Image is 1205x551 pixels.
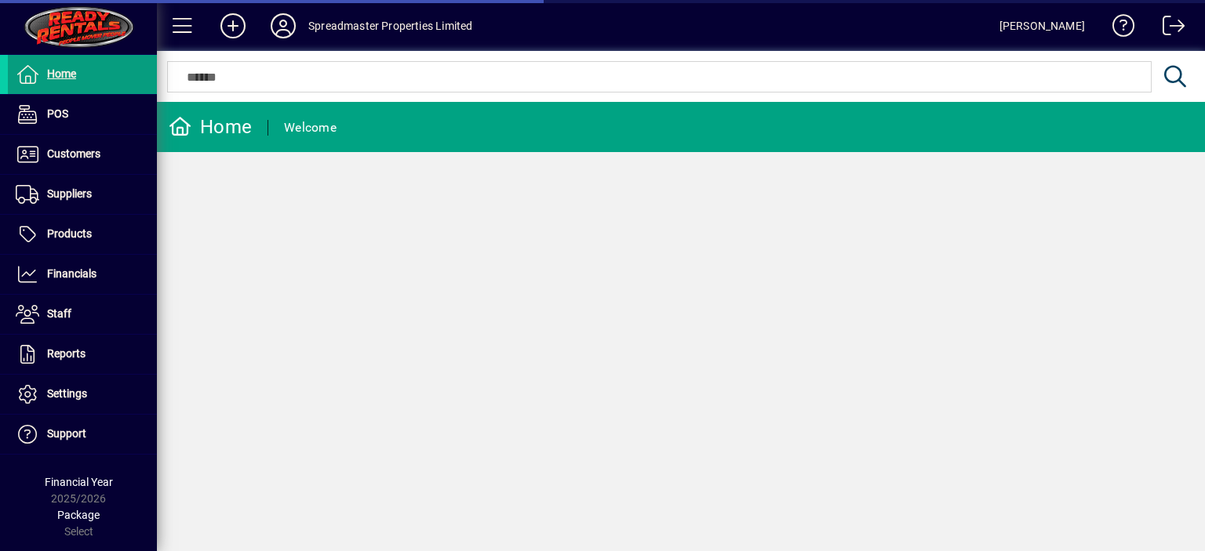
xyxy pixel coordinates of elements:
a: Knowledge Base [1101,3,1135,54]
button: Add [208,12,258,40]
a: Products [8,215,157,254]
div: Home [169,114,252,140]
div: Spreadmaster Properties Limited [308,13,472,38]
a: Support [8,415,157,454]
button: Profile [258,12,308,40]
span: Staff [47,307,71,320]
span: Suppliers [47,187,92,200]
a: Financials [8,255,157,294]
a: Settings [8,375,157,414]
a: Reports [8,335,157,374]
a: Staff [8,295,157,334]
span: Package [57,509,100,521]
a: Logout [1151,3,1185,54]
a: Suppliers [8,175,157,214]
div: Welcome [284,115,337,140]
a: Customers [8,135,157,174]
span: Support [47,427,86,440]
span: Reports [47,347,86,360]
span: Settings [47,387,87,400]
span: Customers [47,147,100,160]
span: Financial Year [45,476,113,488]
span: POS [47,107,68,120]
a: POS [8,95,157,134]
span: Products [47,227,92,240]
span: Financials [47,267,96,280]
span: Home [47,67,76,80]
div: [PERSON_NAME] [999,13,1085,38]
